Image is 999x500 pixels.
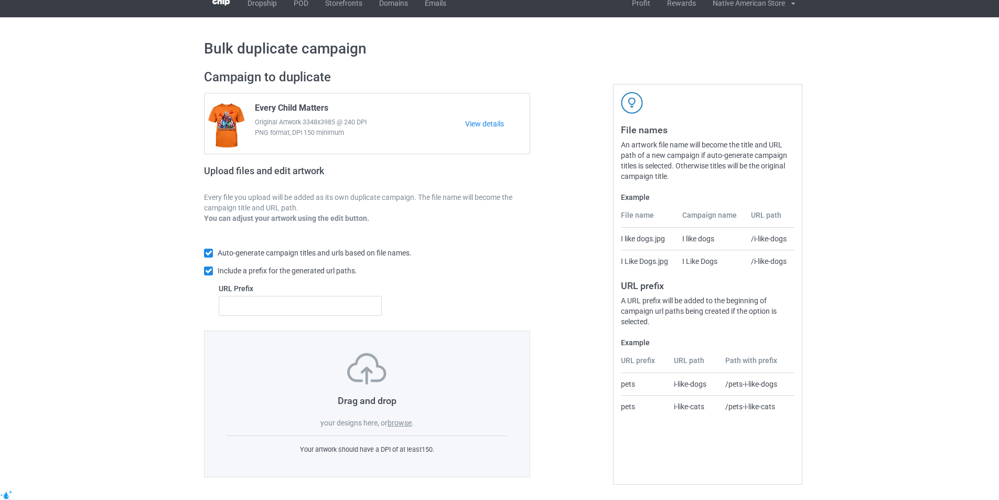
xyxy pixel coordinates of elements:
h3: URL prefix [621,280,794,292]
td: I Like Dogs [676,250,746,272]
span: Original Artwork 3348x3985 @ 240 DPI [255,117,465,127]
td: i-like-cats [668,395,720,418]
td: I like dogs [676,228,746,250]
th: Campaign name [676,210,746,228]
div: A URL prefix will be added to the beginning of campaign url paths being created if the option is ... [621,295,794,327]
td: pets [621,373,668,395]
label: Example [621,337,794,348]
span: Auto-generate campaign titles and urls based on file names. [218,249,412,257]
h1: Bulk duplicate campaign [204,39,795,58]
td: /pets-i-like-dogs [719,373,794,395]
span: Include a prefix for the generated url paths. [218,267,357,275]
span: Your artwork should have a DPI of at least 150 . [300,445,434,453]
td: i-like-dogs [668,373,720,395]
th: Path with prefix [719,355,794,373]
div: An artwork file name will become the title and URL path of a new campaign if auto-generate campai... [621,140,794,182]
h2: Campaign to duplicate [204,69,530,86]
h3: Drag and drop [227,395,508,407]
td: /i-like-dogs [745,228,794,250]
p: Every file you upload will be added as its own duplicate campaign. The file name will become the ... [204,192,530,213]
td: I like dogs.jpg [621,228,676,250]
th: URL path [668,355,720,373]
label: Example [621,192,794,203]
h2: Upload files and edit artwork [204,165,400,185]
th: URL prefix [621,355,668,373]
span: Every Child Matters [255,103,328,117]
img: svg+xml;base64,PD94bWwgdmVyc2lvbj0iMS4wIiBlbmNvZGluZz0iVVRGLTgiPz4KPHN2ZyB3aWR0aD0iNzVweCIgaGVpZ2... [347,353,386,385]
img: svg+xml;base64,PD94bWwgdmVyc2lvbj0iMS4wIiBlbmNvZGluZz0iVVRGLTgiPz4KPHN2ZyB3aWR0aD0iNDJweCIgaGVpZ2... [621,92,643,114]
b: You can adjust your artwork using the edit button. [204,214,369,222]
span: PNG format, DPI 150 minimum [255,127,465,138]
td: /i-like-dogs [745,250,794,272]
label: browse [388,419,412,427]
th: URL path [745,210,794,228]
h3: File names [621,124,794,136]
label: URL Prefix [219,283,382,294]
span: . [412,419,414,427]
td: /pets-i-like-cats [719,395,794,418]
td: I Like Dogs.jpg [621,250,676,272]
th: File name [621,210,676,228]
span: your designs here, or [320,419,388,427]
td: pets [621,395,668,418]
a: View details [465,119,530,129]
